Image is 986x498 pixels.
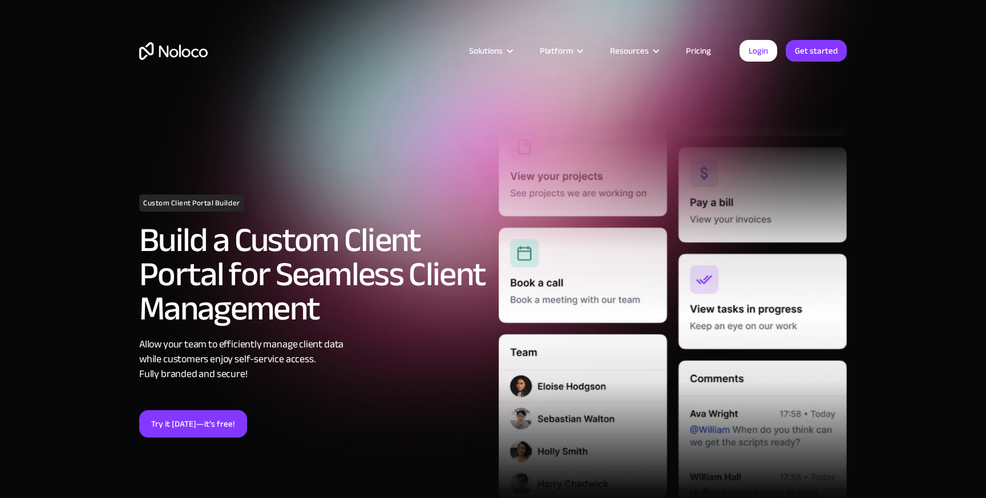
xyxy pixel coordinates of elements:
div: Allow your team to efficiently manage client data while customers enjoy self-service access. Full... [139,337,487,382]
a: Login [739,40,777,62]
div: Platform [526,43,596,58]
div: Solutions [455,43,526,58]
a: Pricing [672,43,725,58]
a: home [139,42,208,60]
a: Get started [786,40,847,62]
div: Resources [596,43,672,58]
div: Solutions [469,43,503,58]
h1: Custom Client Portal Builder [139,195,244,212]
a: Try it [DATE]—it’s free! [139,410,247,438]
div: Resources [610,43,649,58]
h2: Build a Custom Client Portal for Seamless Client Management [139,223,487,326]
div: Platform [540,43,573,58]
